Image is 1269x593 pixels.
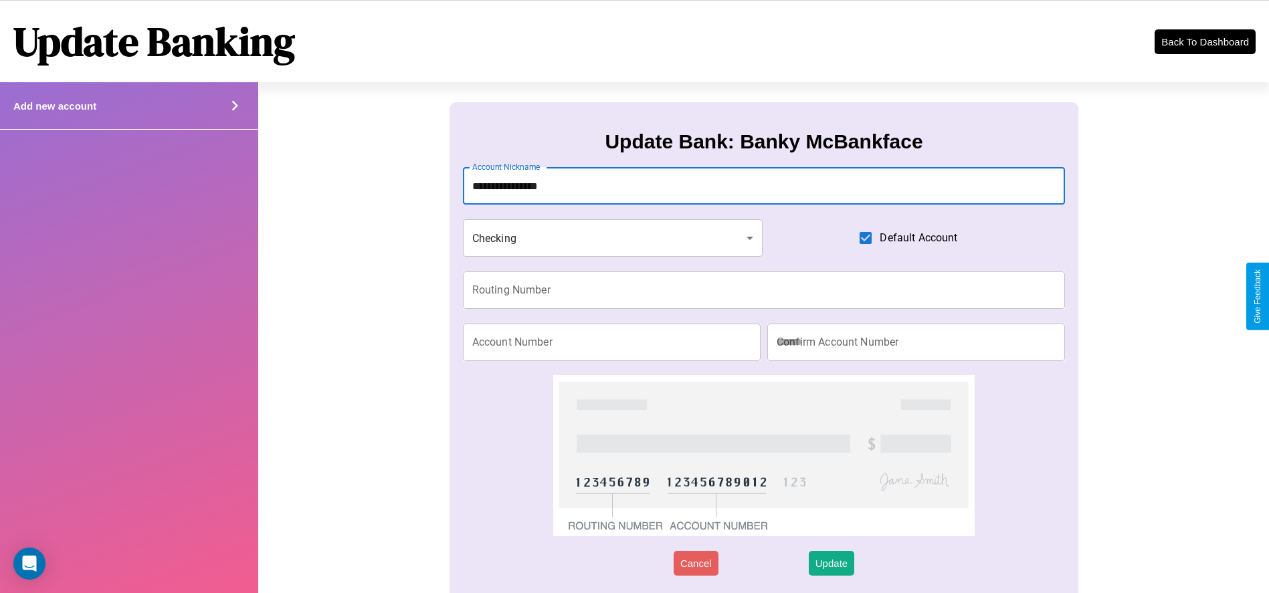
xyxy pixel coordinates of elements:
[13,548,45,580] div: Open Intercom Messenger
[674,551,718,576] button: Cancel
[1253,269,1262,324] div: Give Feedback
[463,219,763,257] div: Checking
[553,375,975,536] img: check
[809,551,854,576] button: Update
[13,14,295,69] h1: Update Banking
[1155,29,1256,54] button: Back To Dashboard
[605,130,922,153] h3: Update Bank: Banky McBankface
[880,230,957,246] span: Default Account
[13,100,96,112] h4: Add new account
[472,161,541,172] label: Account Nickname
